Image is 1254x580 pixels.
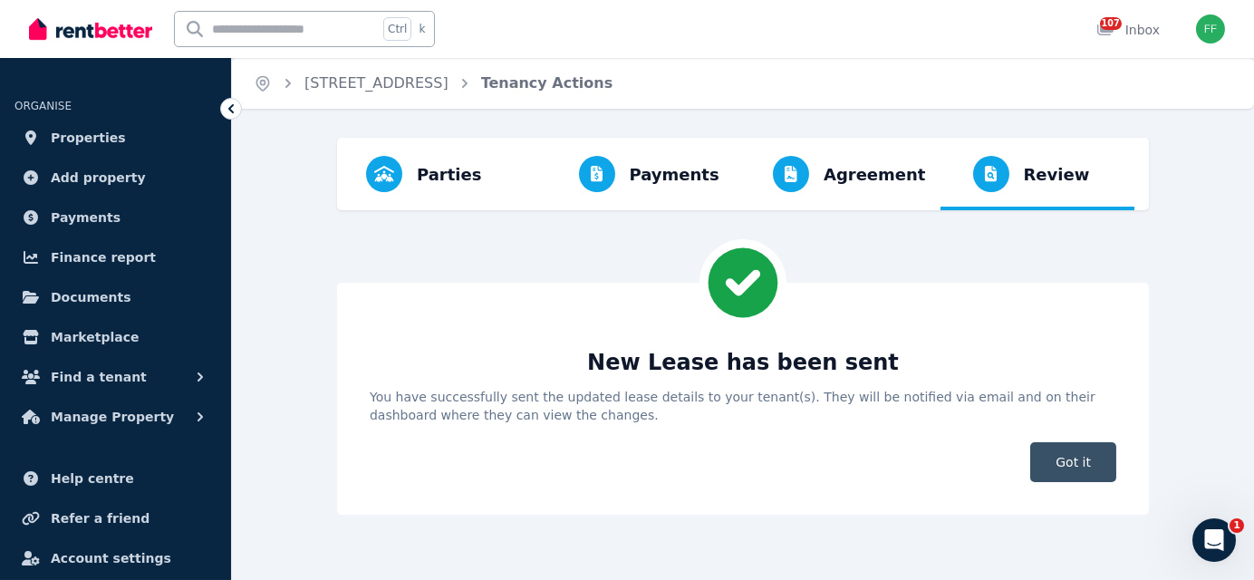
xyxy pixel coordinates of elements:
span: Payments [51,207,121,228]
button: Find a tenant [14,359,217,395]
span: Account settings [51,547,171,569]
span: Properties [51,127,126,149]
a: Account settings [14,540,217,576]
a: Refer a friend [14,500,217,536]
span: 107 [1100,17,1122,30]
span: Add property [51,167,146,188]
span: Refer a friend [51,507,150,529]
div: Inbox [1096,21,1160,39]
a: Help centre [14,460,217,497]
nav: Breadcrumb [232,58,634,109]
span: Got it [1030,442,1116,482]
span: Find a tenant [51,366,147,388]
a: Tenancy Actions [481,74,613,92]
span: k [419,22,425,36]
a: Add property [14,159,217,196]
a: Payments [14,199,217,236]
span: Help centre [51,468,134,489]
span: Finance report [51,246,156,268]
a: Marketplace [14,319,217,355]
iframe: Intercom live chat [1192,518,1236,562]
span: Ctrl [383,17,411,41]
h3: New Lease has been sent [587,348,899,377]
img: Frank frank@northwardrentals.com.au [1196,14,1225,43]
span: Documents [51,286,131,308]
a: Finance report [14,239,217,275]
a: Documents [14,279,217,315]
p: You have successfully sent the updated lease details to your tenant(s). They will be notified via... [370,388,1116,424]
a: [STREET_ADDRESS] [304,74,449,92]
button: Manage Property [14,399,217,435]
span: ORGANISE [14,100,72,112]
span: Marketplace [51,326,139,348]
nav: Progress [337,138,1149,210]
a: Properties [14,120,217,156]
span: Manage Property [51,406,174,428]
span: 1 [1230,518,1244,533]
img: RentBetter [29,15,152,43]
